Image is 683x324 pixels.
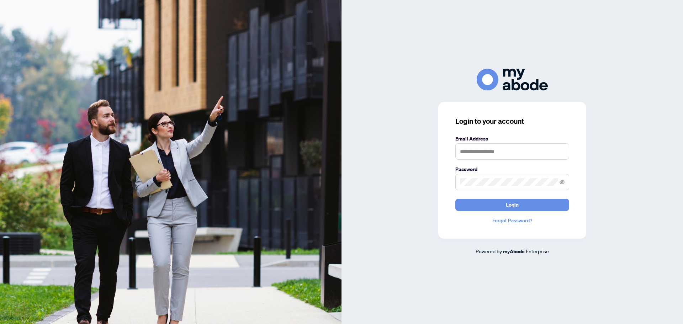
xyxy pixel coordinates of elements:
[455,135,569,143] label: Email Address
[455,116,569,126] h3: Login to your account
[506,199,519,211] span: Login
[477,69,548,90] img: ma-logo
[455,199,569,211] button: Login
[560,180,565,185] span: eye-invisible
[455,217,569,224] a: Forgot Password?
[455,165,569,173] label: Password
[503,248,525,255] a: myAbode
[476,248,502,254] span: Powered by
[526,248,549,254] span: Enterprise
